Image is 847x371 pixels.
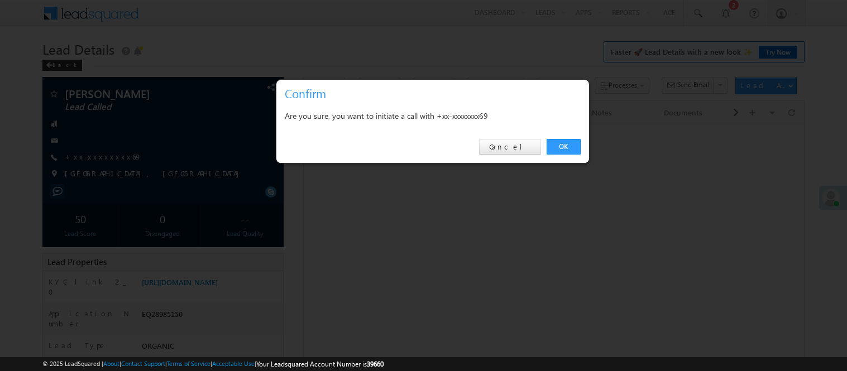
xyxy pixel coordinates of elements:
[367,360,384,368] span: 39660
[285,84,585,103] h3: Confirm
[212,360,255,367] a: Acceptable Use
[547,139,581,155] a: OK
[479,139,541,155] a: Cancel
[256,360,384,368] span: Your Leadsquared Account Number is
[121,360,165,367] a: Contact Support
[42,359,384,369] span: © 2025 LeadSquared | | | | |
[285,109,581,123] div: Are you sure, you want to initiate a call with +xx-xxxxxxxx69
[103,360,119,367] a: About
[167,360,210,367] a: Terms of Service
